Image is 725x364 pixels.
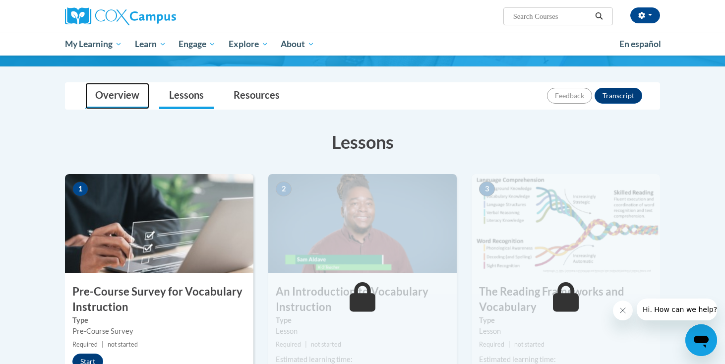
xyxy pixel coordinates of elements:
a: Learn [128,33,173,56]
span: Engage [179,38,216,50]
label: Type [276,315,449,326]
div: Lesson [276,326,449,337]
div: Lesson [479,326,653,337]
span: My Learning [65,38,122,50]
button: Feedback [547,88,592,104]
img: Course Image [268,174,457,273]
iframe: Button to launch messaging window [685,324,717,356]
span: Explore [229,38,268,50]
iframe: Close message [613,301,633,320]
a: Lessons [159,83,214,109]
button: Account Settings [630,7,660,23]
span: Required [72,341,98,348]
img: Course Image [65,174,253,273]
input: Search Courses [512,10,592,22]
span: Required [276,341,301,348]
h3: Lessons [65,129,660,154]
span: 2 [276,182,292,196]
img: Cox Campus [65,7,176,25]
a: Explore [222,33,275,56]
label: Type [72,315,246,326]
div: Main menu [50,33,675,56]
a: About [275,33,321,56]
span: 1 [72,182,88,196]
span: | [508,341,510,348]
span: not started [514,341,544,348]
span: En español [619,39,661,49]
a: Cox Campus [65,7,253,25]
span: | [102,341,104,348]
span: Required [479,341,504,348]
span: 3 [479,182,495,196]
h3: Pre-Course Survey for Vocabulary Instruction [65,284,253,315]
h3: The Reading Frameworks and Vocabulary [472,284,660,315]
button: Search [592,10,606,22]
h3: An Introduction to Vocabulary Instruction [268,284,457,315]
img: Course Image [472,174,660,273]
a: Resources [224,83,290,109]
label: Type [479,315,653,326]
span: Learn [135,38,166,50]
a: Engage [172,33,222,56]
span: not started [311,341,341,348]
span: not started [108,341,138,348]
span: | [305,341,307,348]
a: En español [613,34,667,55]
div: Pre-Course Survey [72,326,246,337]
iframe: Message from company [637,299,717,320]
a: Overview [85,83,149,109]
span: About [281,38,314,50]
button: Transcript [595,88,642,104]
a: My Learning [59,33,128,56]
